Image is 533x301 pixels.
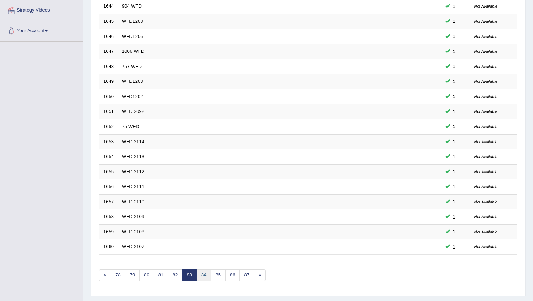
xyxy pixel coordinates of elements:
a: WFD 2112 [122,169,144,174]
span: You can still take this question [450,243,458,251]
a: WFD 2111 [122,184,144,189]
td: 1651 [99,104,118,119]
td: 1653 [99,134,118,149]
td: 1660 [99,239,118,255]
a: 75 WFD [122,124,139,129]
span: You can still take this question [450,17,458,25]
small: Not Available [474,94,497,99]
a: WFD 2107 [122,244,144,249]
small: Not Available [474,200,497,204]
a: 1006 WFD [122,48,144,54]
span: You can still take this question [450,93,458,100]
td: 1646 [99,29,118,44]
td: 1654 [99,149,118,165]
td: 1650 [99,89,118,104]
span: You can still take this question [450,108,458,115]
td: 1655 [99,164,118,179]
td: 1658 [99,209,118,225]
a: 85 [211,269,226,281]
a: WFD 2113 [122,154,144,159]
a: 82 [168,269,182,281]
a: WFD 2109 [122,214,144,219]
span: You can still take this question [450,228,458,236]
span: You can still take this question [450,153,458,161]
a: WFD 2108 [122,229,144,234]
td: 1649 [99,74,118,89]
span: You can still take this question [450,213,458,221]
a: 79 [125,269,140,281]
small: Not Available [474,185,497,189]
td: 1659 [99,224,118,239]
td: 1648 [99,59,118,74]
span: You can still take this question [450,198,458,205]
a: 83 [182,269,197,281]
a: Strategy Videos [0,0,83,18]
a: 87 [239,269,254,281]
small: Not Available [474,49,497,54]
a: WFD1203 [122,79,143,84]
a: WFD1208 [122,18,143,24]
small: Not Available [474,215,497,219]
small: Not Available [474,124,497,129]
a: 81 [154,269,168,281]
a: 757 WFD [122,64,142,69]
a: WFD 2114 [122,139,144,144]
small: Not Available [474,170,497,174]
td: 1657 [99,194,118,209]
span: You can still take this question [450,183,458,191]
span: You can still take this question [450,168,458,175]
small: Not Available [474,64,497,69]
a: 84 [197,269,211,281]
small: Not Available [474,154,497,159]
td: 1647 [99,44,118,59]
a: « [99,269,111,281]
small: Not Available [474,4,497,8]
a: » [254,269,266,281]
a: WFD 2092 [122,109,144,114]
small: Not Available [474,34,497,39]
a: WFD1202 [122,94,143,99]
span: You can still take this question [450,33,458,40]
small: Not Available [474,140,497,144]
td: 1645 [99,14,118,29]
a: Your Account [0,21,83,39]
a: 80 [139,269,154,281]
small: Not Available [474,230,497,234]
td: 1656 [99,179,118,195]
td: 1652 [99,119,118,134]
span: You can still take this question [450,123,458,130]
span: You can still take this question [450,63,458,70]
small: Not Available [474,245,497,249]
small: Not Available [474,109,497,114]
small: Not Available [474,19,497,24]
span: You can still take this question [450,138,458,145]
span: You can still take this question [450,78,458,85]
a: WFD1206 [122,34,143,39]
span: You can still take this question [450,3,458,10]
a: 904 WFD [122,3,142,9]
a: WFD 2110 [122,199,144,204]
span: You can still take this question [450,48,458,55]
a: 78 [111,269,125,281]
a: 86 [225,269,240,281]
small: Not Available [474,79,497,84]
